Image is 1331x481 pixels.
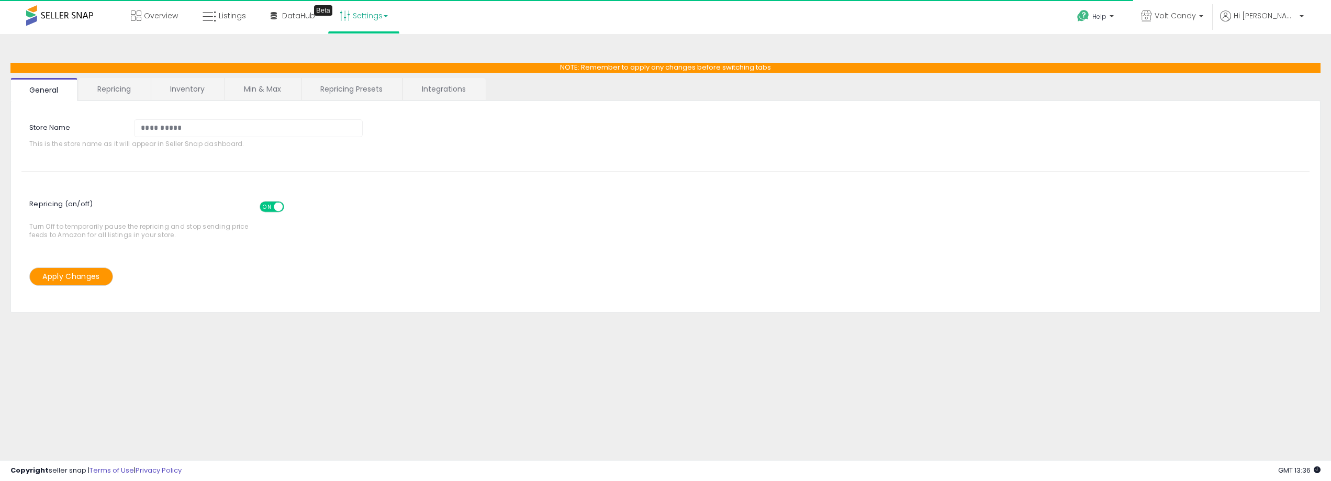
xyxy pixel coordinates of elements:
label: Store Name [21,119,126,133]
a: Min & Max [225,78,300,100]
a: General [10,78,77,101]
a: Terms of Use [90,465,134,475]
span: Hi [PERSON_NAME] [1234,10,1296,21]
span: Overview [144,10,178,21]
a: Repricing [79,78,150,100]
i: Get Help [1077,9,1090,23]
div: seller snap | | [10,466,182,476]
strong: Copyright [10,465,49,475]
span: Turn Off to temporarily pause the repricing and stop sending price feeds to Amazon for all listin... [29,196,254,239]
a: Inventory [151,78,223,100]
a: Privacy Policy [136,465,182,475]
span: Listings [219,10,246,21]
button: Apply Changes [29,267,113,286]
span: OFF [283,203,299,211]
a: Integrations [403,78,485,100]
p: NOTE: Remember to apply any changes before switching tabs [10,63,1321,73]
span: Repricing (on/off) [29,194,294,222]
span: 2025-10-11 13:36 GMT [1278,465,1321,475]
span: ON [261,203,274,211]
span: Volt Candy [1155,10,1196,21]
a: Help [1069,2,1124,34]
a: Repricing Presets [301,78,401,100]
div: Tooltip anchor [314,5,332,16]
span: This is the store name as it will appear in Seller Snap dashboard. [29,140,372,148]
span: DataHub [282,10,315,21]
span: Help [1092,12,1106,21]
a: Hi [PERSON_NAME] [1220,10,1304,34]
